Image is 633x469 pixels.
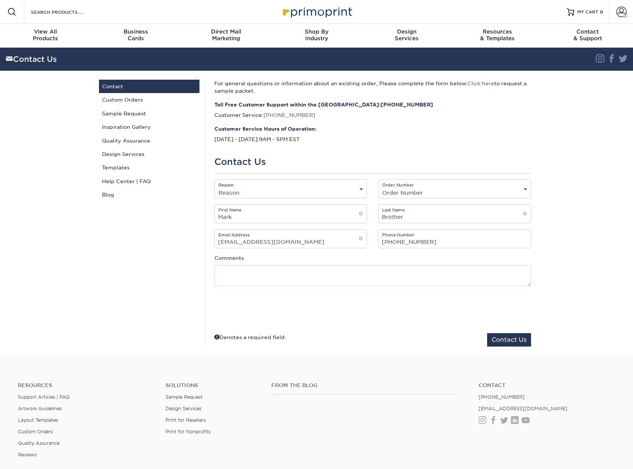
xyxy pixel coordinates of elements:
a: [EMAIL_ADDRESS][DOMAIN_NAME] [479,406,568,411]
div: & Support [543,28,633,42]
a: Resources& Templates [452,24,543,48]
span: Resources [452,28,543,35]
button: Contact Us [487,333,531,347]
a: BusinessCards [90,24,181,48]
span: MY CART [577,9,598,15]
a: Templates [99,161,199,174]
a: Print for Resellers [166,417,206,423]
a: Blog [99,188,199,201]
p: 9AM - 5PM EST [214,125,531,143]
a: [PHONE_NUMBER] [479,394,525,400]
h4: From the Blog [271,382,458,389]
a: Custom Orders [99,93,199,106]
img: Primoprint [279,4,354,20]
a: Design Services [166,406,201,411]
span: [DATE] - [DATE]: [214,136,259,142]
a: Custom Orders [18,429,53,434]
p: For general questions or information about an existing order, Please complete the form below. to ... [214,80,531,95]
iframe: Google Customer Reviews [2,446,63,466]
a: Design Services [99,147,199,161]
a: Click here [467,80,494,86]
a: Direct MailMarketing [181,24,271,48]
span: Direct Mail [181,28,271,35]
a: [PHONE_NUMBER] [263,112,315,118]
strong: Toll Free Customer Support within the [GEOGRAPHIC_DATA]: [214,101,531,108]
a: Contact [99,80,199,93]
a: Support Articles | FAQ [18,394,70,400]
a: Inspiration Gallery [99,120,199,134]
a: Contact [479,382,615,389]
span: Business [90,28,181,35]
span: Shop By [271,28,362,35]
a: DesignServices [362,24,452,48]
a: Shop ByIndustry [271,24,362,48]
a: Sample Request [166,394,202,400]
a: Help Center | FAQ [99,175,199,188]
div: Marketing [181,28,271,42]
span: View All [0,28,91,35]
a: Quality Assurance [18,440,60,446]
a: [PHONE_NUMBER] [381,102,433,108]
a: Print for Nonprofits [166,429,211,434]
strong: Customer Service Hours of Operation: [214,125,531,133]
a: Layout Templates [18,417,58,423]
a: Contact& Support [543,24,633,48]
a: Artwork Guidelines [18,406,62,411]
span: 0 [600,9,603,15]
div: Cards [90,28,181,42]
label: Comments [214,254,244,262]
div: Industry [271,28,362,42]
a: Quality Assurance [99,134,199,147]
iframe: reCAPTCHA [418,295,531,324]
a: View AllProducts [0,24,91,48]
h4: Resources [18,382,154,389]
h4: Solutions [166,382,260,389]
div: Products [0,28,91,42]
div: & Templates [452,28,543,42]
p: Customer Service: [214,101,531,119]
div: Denotes a required field. [214,333,286,341]
h1: Contact Us [214,157,531,167]
div: Services [362,28,452,42]
span: Contact [543,28,633,35]
a: Sample Request [99,107,199,120]
span: Design [362,28,452,35]
input: SEARCH PRODUCTS..... [30,7,103,16]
